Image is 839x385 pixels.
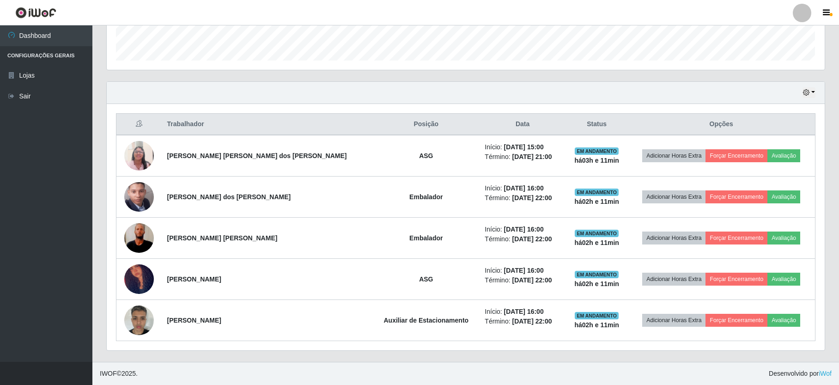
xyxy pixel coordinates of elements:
[504,226,544,233] time: [DATE] 16:00
[373,114,479,135] th: Posição
[574,280,619,287] strong: há 02 h e 11 min
[485,317,560,326] li: Término:
[574,198,619,205] strong: há 02 h e 11 min
[485,152,560,162] li: Término:
[124,300,154,340] img: 1753187317343.jpeg
[767,273,800,286] button: Avaliação
[124,136,154,175] img: 1734900991405.jpeg
[705,190,767,203] button: Forçar Encerramento
[575,230,619,237] span: EM ANDAMENTO
[767,190,800,203] button: Avaliação
[574,157,619,164] strong: há 03 h e 11 min
[167,152,347,159] strong: [PERSON_NAME] [PERSON_NAME] dos [PERSON_NAME]
[627,114,815,135] th: Opções
[642,190,705,203] button: Adicionar Horas Extra
[767,232,800,244] button: Avaliação
[419,152,433,159] strong: ASG
[705,273,767,286] button: Forçar Encerramento
[167,234,278,242] strong: [PERSON_NAME] [PERSON_NAME]
[124,205,154,271] img: 1751591398028.jpeg
[575,189,619,196] span: EM ANDAMENTO
[504,184,544,192] time: [DATE] 16:00
[485,193,560,203] li: Término:
[409,234,443,242] strong: Embalador
[512,318,552,325] time: [DATE] 22:00
[485,183,560,193] li: Início:
[100,369,138,379] span: © 2025 .
[167,317,221,324] strong: [PERSON_NAME]
[419,275,433,283] strong: ASG
[574,321,619,329] strong: há 02 h e 11 min
[504,267,544,274] time: [DATE] 16:00
[705,314,767,327] button: Forçar Encerramento
[15,7,56,18] img: CoreUI Logo
[767,314,800,327] button: Avaliação
[705,149,767,162] button: Forçar Encerramento
[575,312,619,319] span: EM ANDAMENTO
[124,252,154,306] img: 1743545704103.jpeg
[504,308,544,315] time: [DATE] 16:00
[383,317,468,324] strong: Auxiliar de Estacionamento
[705,232,767,244] button: Forçar Encerramento
[479,114,566,135] th: Data
[167,275,221,283] strong: [PERSON_NAME]
[566,114,628,135] th: Status
[642,232,705,244] button: Adicionar Horas Extra
[162,114,373,135] th: Trabalhador
[574,239,619,246] strong: há 02 h e 11 min
[642,149,705,162] button: Adicionar Horas Extra
[575,147,619,155] span: EM ANDAMENTO
[485,275,560,285] li: Término:
[409,193,443,201] strong: Embalador
[485,142,560,152] li: Início:
[512,276,552,284] time: [DATE] 22:00
[100,370,117,377] span: IWOF
[167,193,291,201] strong: [PERSON_NAME] dos [PERSON_NAME]
[485,266,560,275] li: Início:
[485,225,560,234] li: Início:
[642,273,705,286] button: Adicionar Horas Extra
[769,369,832,379] span: Desenvolvido por
[767,149,800,162] button: Avaliação
[485,234,560,244] li: Término:
[642,314,705,327] button: Adicionar Horas Extra
[485,307,560,317] li: Início:
[512,194,552,202] time: [DATE] 22:00
[575,271,619,278] span: EM ANDAMENTO
[124,165,154,229] img: 1718410528864.jpeg
[819,370,832,377] a: iWof
[512,235,552,243] time: [DATE] 22:00
[512,153,552,160] time: [DATE] 21:00
[504,143,544,151] time: [DATE] 15:00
